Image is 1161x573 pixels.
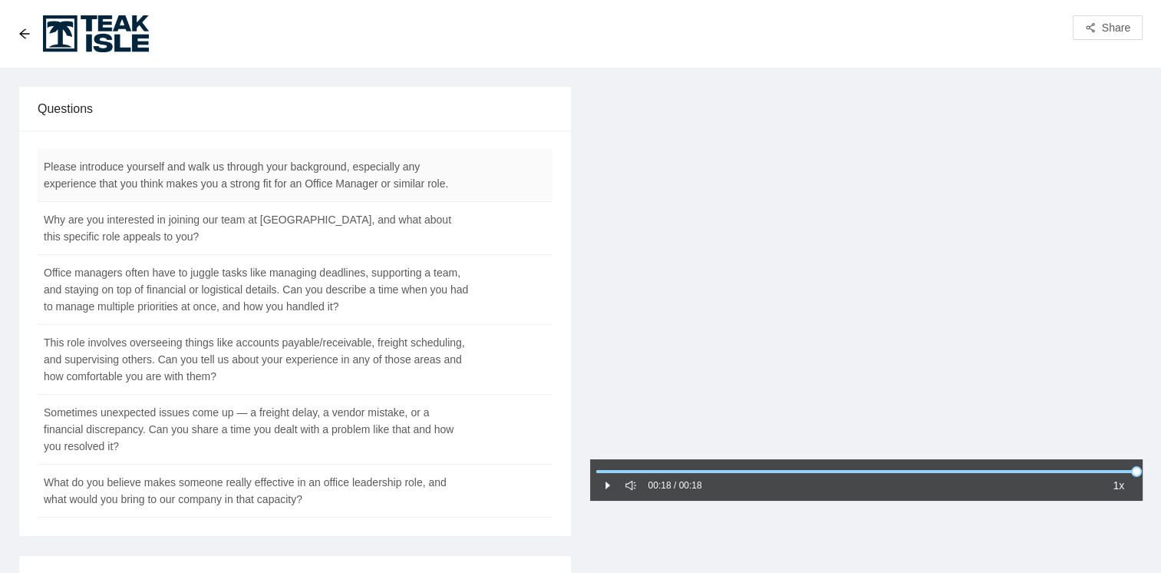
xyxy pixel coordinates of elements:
div: Questions [38,87,552,131]
td: Please introduce yourself and walk us through your background, especially any experience that you... [38,149,476,202]
span: share-alt [1085,22,1096,35]
span: caret-right [602,480,613,491]
button: share-altShare [1073,15,1143,40]
td: Office managers often have to juggle tasks like managing deadlines, supporting a team, and stayin... [38,255,476,325]
div: Back [18,28,31,41]
span: Share [1102,19,1130,36]
td: This role involves overseeing things like accounts payable/receivable, freight scheduling, and su... [38,325,476,395]
span: sound [625,480,636,491]
span: arrow-left [18,28,31,40]
span: 1x [1113,477,1124,494]
div: 00:18 / 00:18 [648,479,702,493]
td: What do you believe makes someone really effective in an office leadership role, and what would y... [38,465,476,518]
td: Why are you interested in joining our team at [GEOGRAPHIC_DATA], and what about this specific rol... [38,202,476,255]
td: Sometimes unexpected issues come up — a freight delay, a vendor mistake, or a financial discrepan... [38,395,476,465]
img: Teak Isle [43,15,149,52]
